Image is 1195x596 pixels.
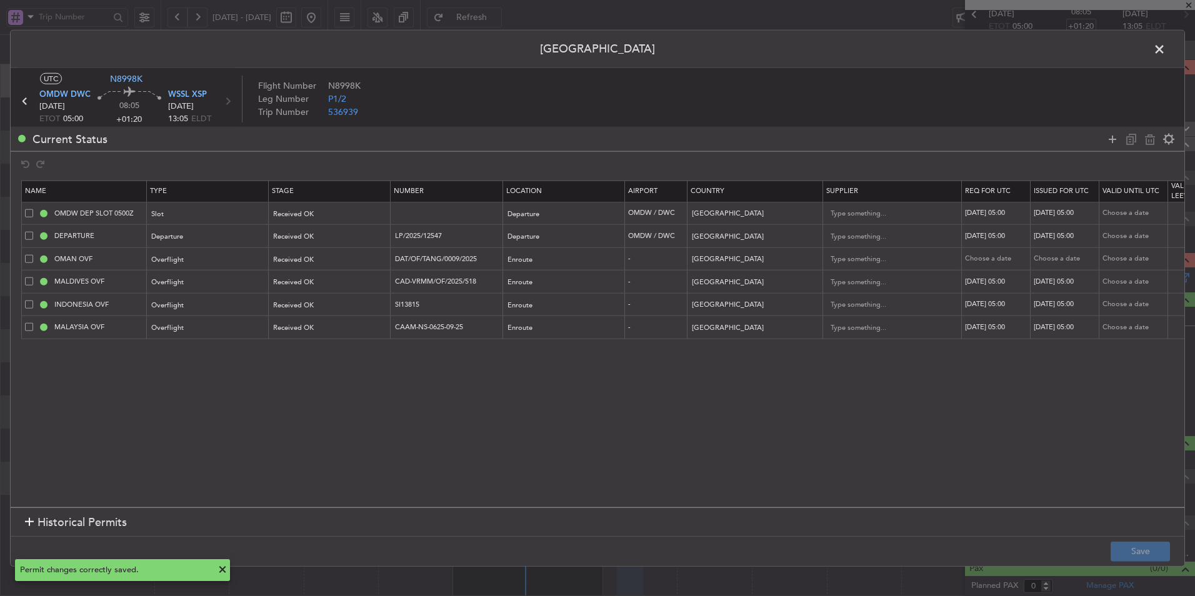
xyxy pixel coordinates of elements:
div: [DATE] 05:00 [965,231,1030,242]
div: Choose a date [1102,322,1167,333]
div: [DATE] 05:00 [1034,208,1099,219]
div: [DATE] 05:00 [965,277,1030,287]
div: Choose a date [1102,208,1167,219]
div: [DATE] 05:00 [965,299,1030,310]
div: Permit changes correctly saved. [20,564,211,577]
header: [GEOGRAPHIC_DATA] [11,31,1184,68]
span: Req For Utc [965,186,1011,196]
div: Choose a date [1102,254,1167,264]
span: Issued For Utc [1034,186,1089,196]
div: Choose a date [965,254,1030,264]
div: [DATE] 05:00 [1034,322,1099,333]
div: Choose a date [1102,299,1167,310]
div: Choose a date [1102,277,1167,287]
div: [DATE] 05:00 [1034,231,1099,242]
div: [DATE] 05:00 [1034,277,1099,287]
div: Choose a date [1102,231,1167,242]
div: [DATE] 05:00 [1034,299,1099,310]
span: Valid Until Utc [1102,186,1159,196]
div: Choose a date [1034,254,1099,264]
div: [DATE] 05:00 [965,322,1030,333]
div: [DATE] 05:00 [965,208,1030,219]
